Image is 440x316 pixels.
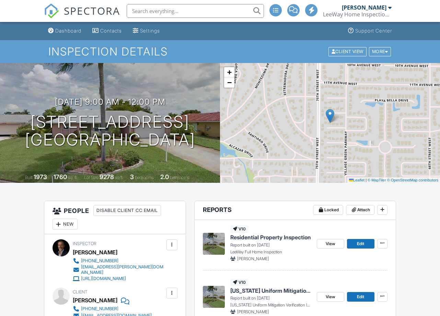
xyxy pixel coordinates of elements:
[160,173,169,180] div: 2.0
[73,241,96,246] span: Inspector
[342,4,386,11] div: [PERSON_NAME]
[73,305,152,312] a: [PHONE_NUMBER]
[81,306,118,312] div: [PHONE_NUMBER]
[355,28,392,34] div: Support Center
[68,175,78,180] span: sq. ft.
[48,46,392,58] h1: Inspection Details
[55,28,81,34] div: Dashboard
[64,3,120,18] span: SPECTORA
[130,173,134,180] div: 3
[81,264,164,275] div: [EMAIL_ADDRESS][PERSON_NAME][DOMAIN_NAME]
[53,219,78,230] div: New
[44,3,59,18] img: The Best Home Inspection Software - Spectora
[170,175,189,180] span: bathrooms
[224,77,234,88] a: Zoom out
[100,28,122,34] div: Contacts
[44,201,185,234] h3: People
[326,109,334,123] img: Marker
[73,289,88,294] span: Client
[323,11,392,18] div: LeeWay Home Inspection LLC
[44,9,120,24] a: SPECTORA
[84,175,99,180] span: Lot Size
[73,295,117,305] div: [PERSON_NAME]
[81,276,126,281] div: [URL][DOMAIN_NAME]
[25,175,33,180] span: Built
[140,28,160,34] div: Settings
[366,178,367,182] span: |
[73,264,164,275] a: [EMAIL_ADDRESS][PERSON_NAME][DOMAIN_NAME]
[349,178,364,182] a: Leaflet
[81,258,118,264] div: [PHONE_NUMBER]
[115,175,124,180] span: sq.ft.
[368,178,386,182] a: © MapTiler
[135,175,154,180] span: bedrooms
[100,173,114,180] div: 9278
[25,113,195,149] h1: [STREET_ADDRESS] [GEOGRAPHIC_DATA]
[73,247,117,257] div: [PERSON_NAME]
[54,173,67,180] div: 1760
[328,47,367,56] div: Client View
[90,25,125,37] a: Contacts
[130,25,163,37] a: Settings
[369,47,391,56] div: More
[93,205,161,216] div: Disable Client CC Email
[227,68,232,76] span: +
[73,275,164,282] a: [URL][DOMAIN_NAME]
[127,4,264,18] input: Search everything...
[345,25,395,37] a: Support Center
[387,178,438,182] a: © OpenStreetMap contributors
[328,49,368,54] a: Client View
[73,257,164,264] a: [PHONE_NUMBER]
[45,25,84,37] a: Dashboard
[224,67,234,77] a: Zoom in
[34,173,47,180] div: 1973
[227,78,232,87] span: −
[55,97,165,106] h3: [DATE] 9:00 am - 12:00 pm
